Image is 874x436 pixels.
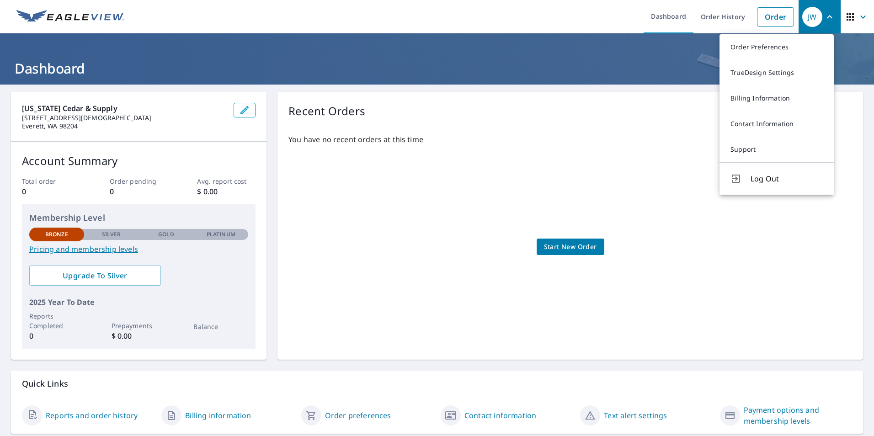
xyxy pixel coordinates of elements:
[288,103,365,119] p: Recent Orders
[325,410,391,421] a: Order preferences
[46,410,138,421] a: Reports and order history
[22,122,226,130] p: Everett, WA 98204
[22,114,226,122] p: [STREET_ADDRESS][DEMOGRAPHIC_DATA]
[11,59,863,78] h1: Dashboard
[719,34,834,60] a: Order Preferences
[110,186,168,197] p: 0
[29,330,84,341] p: 0
[112,321,166,330] p: Prepayments
[537,239,604,255] a: Start New Order
[757,7,794,27] a: Order
[197,186,256,197] p: $ 0.00
[112,330,166,341] p: $ 0.00
[110,176,168,186] p: Order pending
[744,404,852,426] a: Payment options and membership levels
[802,7,822,27] div: JW
[29,244,248,255] a: Pricing and membership levels
[29,212,248,224] p: Membership Level
[185,410,251,421] a: Billing information
[197,176,256,186] p: Avg. report cost
[719,60,834,85] a: TrueDesign Settings
[544,241,597,253] span: Start New Order
[207,230,235,239] p: Platinum
[288,134,852,145] p: You have no recent orders at this time
[29,311,84,330] p: Reports Completed
[193,322,248,331] p: Balance
[604,410,667,421] a: Text alert settings
[158,230,174,239] p: Gold
[22,153,256,169] p: Account Summary
[719,162,834,195] button: Log Out
[719,85,834,111] a: Billing Information
[751,173,823,184] span: Log Out
[29,297,248,308] p: 2025 Year To Date
[37,271,154,281] span: Upgrade To Silver
[16,10,124,24] img: EV Logo
[22,103,226,114] p: [US_STATE] Cedar & Supply
[29,266,161,286] a: Upgrade To Silver
[464,410,536,421] a: Contact information
[22,186,80,197] p: 0
[719,111,834,137] a: Contact Information
[45,230,68,239] p: Bronze
[719,137,834,162] a: Support
[102,230,121,239] p: Silver
[22,378,852,389] p: Quick Links
[22,176,80,186] p: Total order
